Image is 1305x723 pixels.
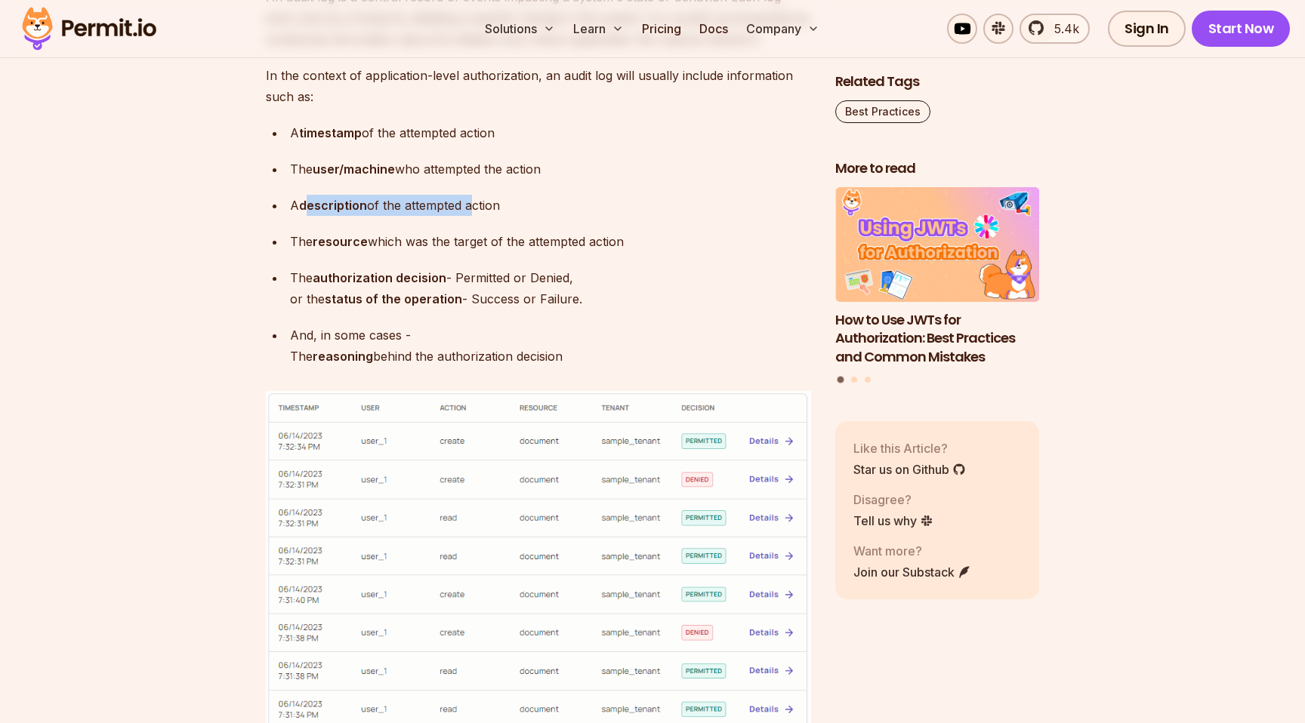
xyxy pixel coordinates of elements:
button: Learn [567,14,630,44]
a: How to Use JWTs for Authorization: Best Practices and Common MistakesHow to Use JWTs for Authoriz... [835,187,1039,367]
p: Want more? [853,541,971,559]
p: A of the attempted action [290,195,811,216]
p: The who attempted the action [290,158,811,180]
a: 5.4k [1020,14,1090,44]
button: Solutions [479,14,561,44]
a: Start Now [1192,11,1291,47]
a: Best Practices [835,100,930,123]
h2: Related Tags [835,72,1039,91]
p: Like this Article? [853,438,966,457]
p: The - Permitted or Denied, or the - Success or Failure. [290,267,811,309]
h3: How to Use JWTs for Authorization: Best Practices and Common Mistakes [835,310,1039,366]
img: How to Use JWTs for Authorization: Best Practices and Common Mistakes [835,187,1039,302]
strong: user/machine [313,162,395,177]
li: 1 of 3 [835,187,1039,367]
strong: reasoning [313,349,373,364]
strong: authorization decision [313,270,446,285]
p: The which was the target of the attempted action [290,231,811,252]
button: Company [740,14,825,44]
p: In the context of application-level authorization, an audit log will usually include information ... [266,65,811,107]
button: Go to slide 1 [838,376,844,383]
strong: description [299,198,367,213]
button: Go to slide 2 [851,376,857,382]
button: Go to slide 3 [865,376,871,382]
p: A of the attempted action [290,122,811,143]
p: And, in some cases - The behind the authorization decision [290,325,811,367]
a: Star us on Github [853,460,966,478]
img: Permit logo [15,3,163,54]
h2: More to read [835,159,1039,178]
span: 5.4k [1045,20,1079,38]
div: Posts [835,187,1039,385]
a: Sign In [1108,11,1186,47]
strong: timestamp [299,125,362,140]
a: Join our Substack [853,562,971,580]
a: Docs [693,14,734,44]
p: Disagree? [853,490,933,508]
a: Pricing [636,14,687,44]
strong: resource [313,234,368,249]
strong: status of the operation [325,291,462,306]
a: Tell us why [853,511,933,529]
